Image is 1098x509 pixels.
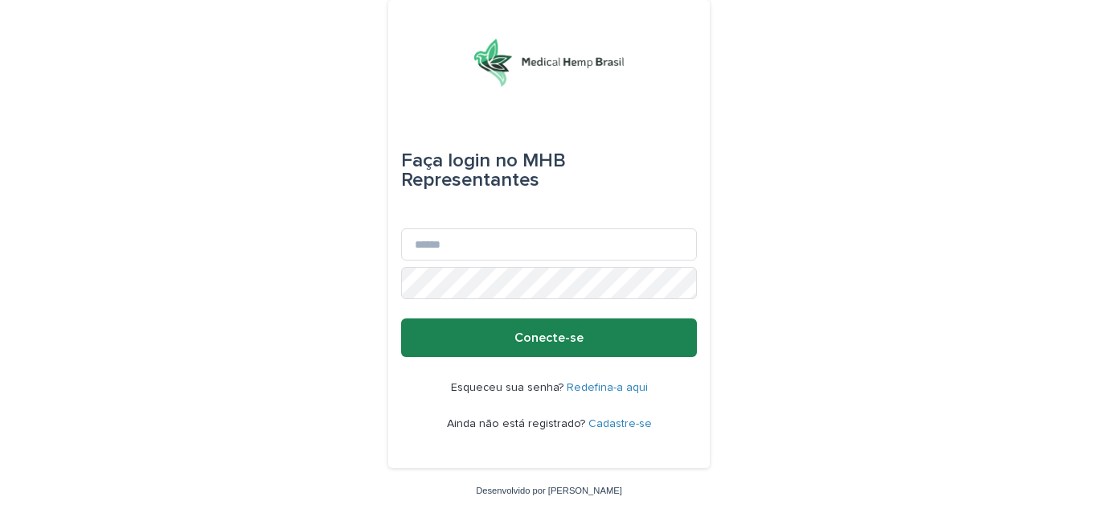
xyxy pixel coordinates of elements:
[567,382,648,393] a: Redefina-a aqui
[401,318,697,357] button: Conecte-se
[401,151,566,190] font: MHB Representantes
[514,331,584,344] font: Conecte-se
[474,39,624,87] img: 4UqDjhnrSSm1yqNhTQ7x
[588,418,652,429] a: Cadastre-se
[476,486,622,495] a: Desenvolvido por [PERSON_NAME]
[447,418,585,429] font: Ainda não está registrado?
[451,382,563,393] font: Esqueceu sua senha?
[401,151,518,170] font: Faça login no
